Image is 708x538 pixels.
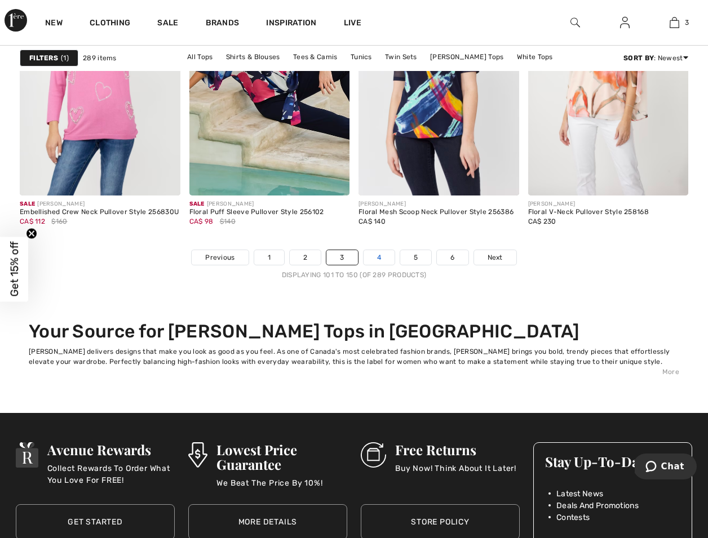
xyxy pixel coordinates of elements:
a: Tees & Camis [287,50,343,64]
a: 3 [650,16,698,29]
a: Clothing [90,18,130,30]
nav: Page navigation [20,250,688,280]
a: [PERSON_NAME] Tops [352,64,436,79]
div: [PERSON_NAME] [528,200,649,208]
a: 4 [364,250,395,265]
h3: Lowest Price Guarantee [216,442,347,472]
span: Inspiration [266,18,316,30]
a: 6 [437,250,468,265]
p: Collect Rewards To Order What You Love For FREE! [47,463,175,485]
div: Floral Mesh Scoop Neck Pullover Style 256386 [359,208,514,216]
strong: Filters [29,53,58,63]
iframe: Opens a widget where you can chat to one of our agents [635,453,697,482]
a: Sign In [611,16,639,30]
img: Avenue Rewards [16,442,38,468]
a: [PERSON_NAME] Tops [424,50,509,64]
button: Close teaser [26,228,37,239]
div: [PERSON_NAME] [189,200,324,208]
span: Latest News [556,488,603,500]
span: Sale [189,201,205,207]
img: 1ère Avenue [5,9,27,32]
img: plus_v2.svg [497,174,507,184]
img: My Bag [670,16,679,29]
h3: Stay Up-To-Date [545,454,680,469]
h3: Avenue Rewards [47,442,175,457]
a: Previous [192,250,248,265]
img: Free Returns [361,442,386,468]
a: Brands [206,18,240,30]
a: Sale [157,18,178,30]
a: All Tops [182,50,218,64]
strong: Sort By [623,54,654,62]
p: Buy Now! Think About It Later! [395,463,516,485]
h3: Free Returns [395,442,516,457]
a: White Tops [511,50,559,64]
img: plus_v2.svg [328,174,338,184]
div: Floral Puff Sleeve Pullover Style 256102 [189,208,324,216]
a: 3 [326,250,357,265]
span: $140 [220,216,236,226]
span: 289 items [83,53,117,63]
div: [PERSON_NAME] delivers designs that make you look as good as you feel. As one of Canada's most ce... [29,346,679,367]
h2: Your Source for [PERSON_NAME] Tops in [GEOGRAPHIC_DATA] [29,321,679,342]
a: 5 [400,250,431,265]
span: Previous [205,252,234,263]
img: My Info [620,16,630,29]
a: Next [474,250,516,265]
span: CA$ 98 [189,217,214,225]
img: plus_v2.svg [158,174,169,184]
span: 3 [685,17,689,28]
span: 1 [61,53,69,63]
span: Next [488,252,503,263]
a: Tunics [345,50,378,64]
span: Contests [556,512,590,523]
img: Lowest Price Guarantee [188,442,207,468]
div: : Newest [623,53,688,63]
span: Sale [20,201,35,207]
div: Floral V-Neck Pullover Style 258168 [528,208,649,216]
img: plus_v2.svg [666,174,676,184]
a: New [45,18,63,30]
img: search the website [570,16,580,29]
div: More [29,367,679,377]
a: Shirts & Blouses [220,50,286,64]
span: Deals And Promotions [556,500,639,512]
a: 2 [290,250,321,265]
span: $160 [51,216,67,226]
div: [PERSON_NAME] [359,200,514,208]
span: CA$ 230 [528,217,556,225]
span: CA$ 140 [359,217,386,225]
a: 1 [254,250,284,265]
a: Twin Sets [379,50,423,64]
span: CA$ 112 [20,217,45,225]
a: Black Tops [303,64,350,79]
div: Displaying 101 to 150 (of 289 products) [20,270,688,280]
div: [PERSON_NAME] [20,200,179,208]
span: Get 15% off [8,242,21,297]
a: Live [344,17,361,29]
p: We Beat The Price By 10%! [216,477,347,500]
div: Embellished Crew Neck Pullover Style 256830U [20,208,179,216]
